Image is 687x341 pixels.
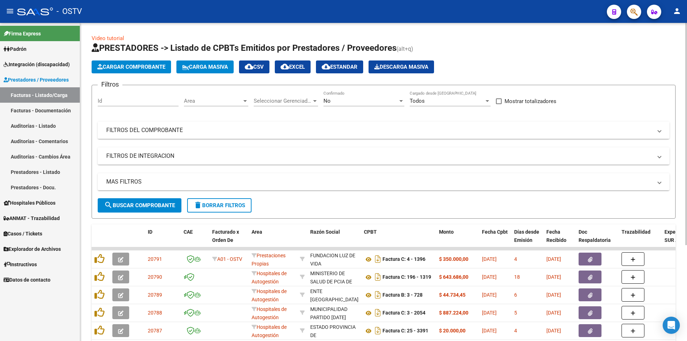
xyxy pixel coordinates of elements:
span: Hospitales de Autogestión [252,271,287,284]
span: 20790 [148,274,162,280]
datatable-header-cell: Doc Respaldatoria [576,224,619,256]
datatable-header-cell: Fecha Cpbt [479,224,511,256]
strong: $ 887.224,00 [439,310,468,316]
span: [DATE] [546,274,561,280]
mat-icon: cloud_download [245,62,253,71]
strong: $ 350.000,00 [439,256,468,262]
datatable-header-cell: Facturado x Orden De [209,224,249,256]
button: EXCEL [275,60,311,73]
mat-icon: delete [194,201,202,209]
span: 20788 [148,310,162,316]
span: Padrón [4,45,26,53]
datatable-header-cell: Trazabilidad [619,224,662,256]
span: Trazabilidad [622,229,651,235]
span: 20791 [148,256,162,262]
span: Hospitales de Autogestión [252,306,287,320]
span: Buscar Comprobante [104,202,175,209]
span: Prestadores / Proveedores [4,76,69,84]
app-download-masive: Descarga masiva de comprobantes (adjuntos) [369,60,434,73]
div: FUNDACION LUZ DE VIDA [310,252,358,268]
span: 18 [514,274,520,280]
button: CSV [239,60,269,73]
span: ID [148,229,152,235]
span: Días desde Emisión [514,229,539,243]
div: 30671219593 [310,252,358,267]
mat-panel-title: FILTROS DE INTEGRACION [106,152,652,160]
span: 5 [514,310,517,316]
span: Carga Masiva [182,64,228,70]
span: Hospitales de Autogestión [252,324,287,338]
datatable-header-cell: ID [145,224,181,256]
datatable-header-cell: Días desde Emisión [511,224,544,256]
span: ANMAT - Trazabilidad [4,214,60,222]
div: MUNICIPALIDAD PARTIDO [DATE] [310,305,358,322]
span: (alt+q) [396,45,413,52]
span: CPBT [364,229,377,235]
span: PRESTADORES -> Listado de CPBTs Emitidos por Prestadores / Proveedores [92,43,396,53]
span: 6 [514,292,517,298]
span: [DATE] [546,310,561,316]
button: Cargar Comprobante [92,60,171,73]
span: [DATE] [482,274,497,280]
strong: Factura C: 4 - 1396 [383,257,425,262]
span: Facturado x Orden De [212,229,239,243]
mat-panel-title: MAS FILTROS [106,178,652,186]
strong: Factura C: 196 - 1319 [383,274,431,280]
span: No [323,98,331,104]
span: A01 - OSTV [217,256,242,262]
div: 30718899326 [310,287,358,302]
span: Casos / Tickets [4,230,42,238]
span: Seleccionar Gerenciador [254,98,312,104]
span: Hospitales Públicos [4,199,55,207]
button: Buscar Comprobante [98,198,181,213]
span: 4 [514,256,517,262]
i: Descargar documento [373,253,383,265]
span: [DATE] [482,310,497,316]
datatable-header-cell: Monto [436,224,479,256]
span: Integración (discapacidad) [4,60,70,68]
span: Hospitales de Autogestión [252,288,287,302]
div: Open Intercom Messenger [663,317,680,334]
span: CAE [184,229,193,235]
div: 30999001242 [310,305,358,320]
strong: Factura C: 3 - 2054 [383,310,425,316]
span: Area [252,229,262,235]
span: - OSTV [57,4,82,19]
span: Mostrar totalizadores [505,97,556,106]
div: 30673377544 [310,323,358,338]
button: Borrar Filtros [187,198,252,213]
span: Cargar Comprobante [97,64,165,70]
div: 30626983398 [310,269,358,284]
mat-icon: menu [6,7,14,15]
datatable-header-cell: Fecha Recibido [544,224,576,256]
mat-icon: search [104,201,113,209]
button: Estandar [316,60,363,73]
strong: $ 643.686,00 [439,274,468,280]
span: [DATE] [482,256,497,262]
datatable-header-cell: CPBT [361,224,436,256]
span: Area [184,98,242,104]
span: Prestaciones Propias [252,253,286,267]
strong: Factura B: 3 - 728 [383,292,423,298]
span: Todos [410,98,425,104]
div: ENTE [GEOGRAPHIC_DATA][PERSON_NAME] [310,287,359,312]
span: Fecha Recibido [546,229,566,243]
datatable-header-cell: Area [249,224,297,256]
span: Estandar [322,64,357,70]
span: [DATE] [482,292,497,298]
span: Razón Social [310,229,340,235]
i: Descargar documento [373,307,383,318]
span: Datos de contacto [4,276,50,284]
span: Instructivos [4,260,37,268]
button: Carga Masiva [176,60,234,73]
mat-icon: cloud_download [281,62,289,71]
button: Descarga Masiva [369,60,434,73]
mat-expansion-panel-header: FILTROS DE INTEGRACION [98,147,669,165]
span: Fecha Cpbt [482,229,508,235]
div: MINISTERIO DE SALUD DE PCIA DE BSAS [310,269,358,294]
strong: Factura C: 25 - 3391 [383,328,428,334]
span: Doc Respaldatoria [579,229,611,243]
strong: $ 20.000,00 [439,328,466,333]
strong: $ 44.734,45 [439,292,466,298]
span: Monto [439,229,454,235]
